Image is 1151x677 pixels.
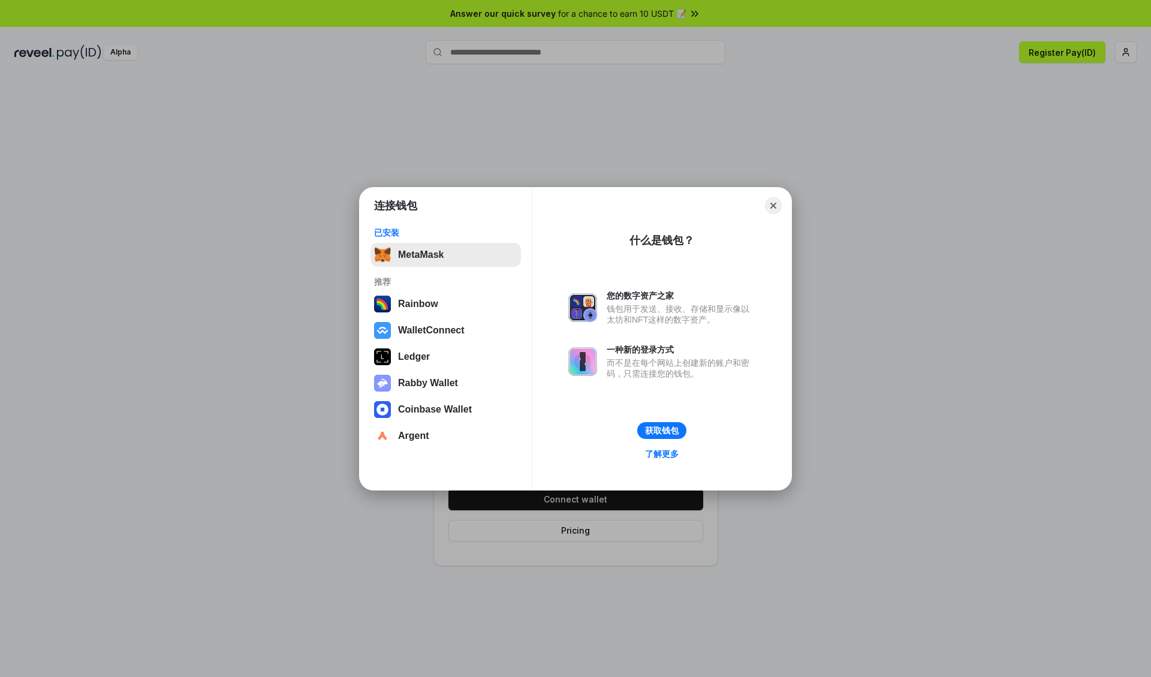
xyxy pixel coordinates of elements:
[637,422,686,439] button: 获取钱包
[374,322,391,339] img: svg+xml,%3Csvg%20width%3D%2228%22%20height%3D%2228%22%20viewBox%3D%220%200%2028%2028%22%20fill%3D...
[370,424,521,448] button: Argent
[645,449,679,459] div: 了解更多
[398,351,430,362] div: Ledger
[638,446,686,462] a: 了解更多
[607,344,755,355] div: 一种新的登录方式
[370,292,521,316] button: Rainbow
[370,318,521,342] button: WalletConnect
[398,404,472,415] div: Coinbase Wallet
[568,347,597,376] img: svg+xml,%3Csvg%20xmlns%3D%22http%3A%2F%2Fwww.w3.org%2F2000%2Fsvg%22%20fill%3D%22none%22%20viewBox...
[374,428,391,444] img: svg+xml,%3Csvg%20width%3D%2228%22%20height%3D%2228%22%20viewBox%3D%220%200%2028%2028%22%20fill%3D...
[645,425,679,436] div: 获取钱包
[398,378,458,389] div: Rabby Wallet
[374,276,517,287] div: 推荐
[765,197,782,214] button: Close
[374,348,391,365] img: svg+xml,%3Csvg%20xmlns%3D%22http%3A%2F%2Fwww.w3.org%2F2000%2Fsvg%22%20width%3D%2228%22%20height%3...
[374,227,517,238] div: 已安装
[374,296,391,312] img: svg+xml,%3Csvg%20width%3D%22120%22%20height%3D%22120%22%20viewBox%3D%220%200%20120%20120%22%20fil...
[374,375,391,392] img: svg+xml,%3Csvg%20xmlns%3D%22http%3A%2F%2Fwww.w3.org%2F2000%2Fsvg%22%20fill%3D%22none%22%20viewBox...
[374,401,391,418] img: svg+xml,%3Csvg%20width%3D%2228%22%20height%3D%2228%22%20viewBox%3D%220%200%2028%2028%22%20fill%3D...
[398,325,465,336] div: WalletConnect
[568,293,597,322] img: svg+xml,%3Csvg%20xmlns%3D%22http%3A%2F%2Fwww.w3.org%2F2000%2Fsvg%22%20fill%3D%22none%22%20viewBox...
[370,371,521,395] button: Rabby Wallet
[370,398,521,422] button: Coinbase Wallet
[607,357,755,379] div: 而不是在每个网站上创建新的账户和密码，只需连接您的钱包。
[370,345,521,369] button: Ledger
[629,233,694,248] div: 什么是钱包？
[607,303,755,325] div: 钱包用于发送、接收、存储和显示像以太坊和NFT这样的数字资产。
[607,290,755,301] div: 您的数字资产之家
[398,249,444,260] div: MetaMask
[374,246,391,263] img: svg+xml,%3Csvg%20fill%3D%22none%22%20height%3D%2233%22%20viewBox%3D%220%200%2035%2033%22%20width%...
[398,431,429,441] div: Argent
[374,198,417,213] h1: 连接钱包
[370,243,521,267] button: MetaMask
[398,299,438,309] div: Rainbow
